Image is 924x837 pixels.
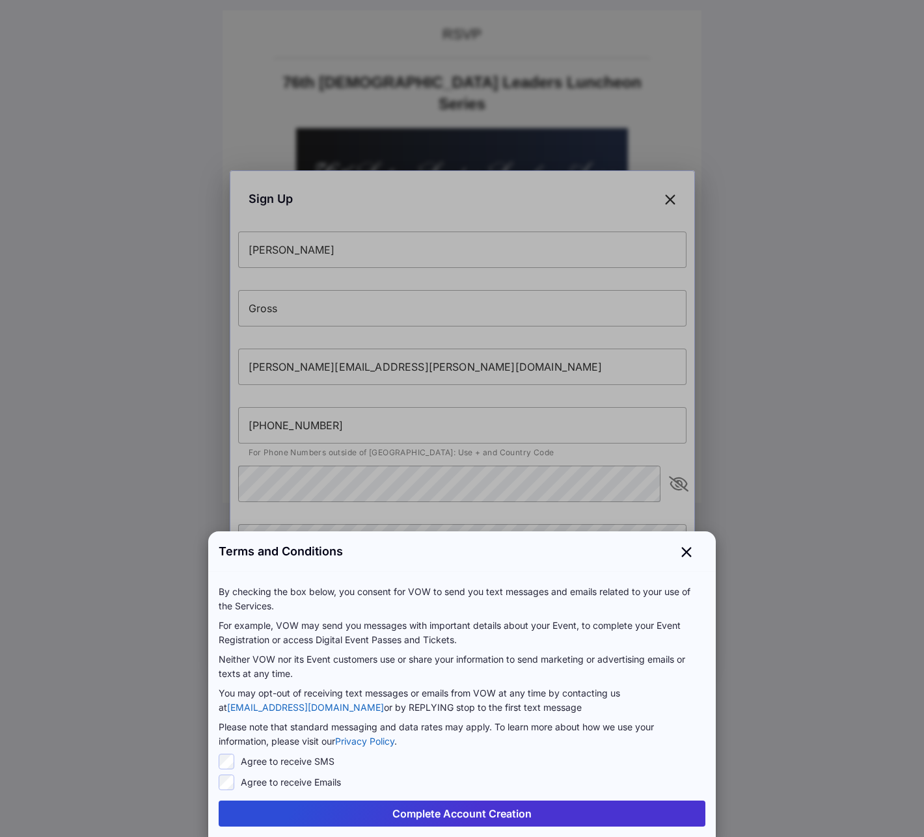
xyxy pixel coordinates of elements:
p: You may opt-out of receiving text messages or emails from VOW at any time by contacting us at or ... [219,686,705,715]
p: By checking the box below, you consent for VOW to send you text messages and emails related to yo... [219,585,705,613]
p: For example, VOW may send you messages with important details about your Event, to complete your ... [219,618,705,647]
label: Agree to receive Emails [241,776,341,789]
p: Neither VOW nor its Event customers use or share your information to send marketing or advertisin... [219,652,705,681]
span: Terms and Conditions [219,542,343,560]
p: Please note that standard messaging and data rates may apply. To learn more about how we use your... [219,720,705,749]
button: Complete Account Creation [219,801,705,827]
label: Agree to receive SMS [241,755,334,768]
a: Privacy Policy [335,736,394,747]
a: [EMAIL_ADDRESS][DOMAIN_NAME] [227,702,384,713]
